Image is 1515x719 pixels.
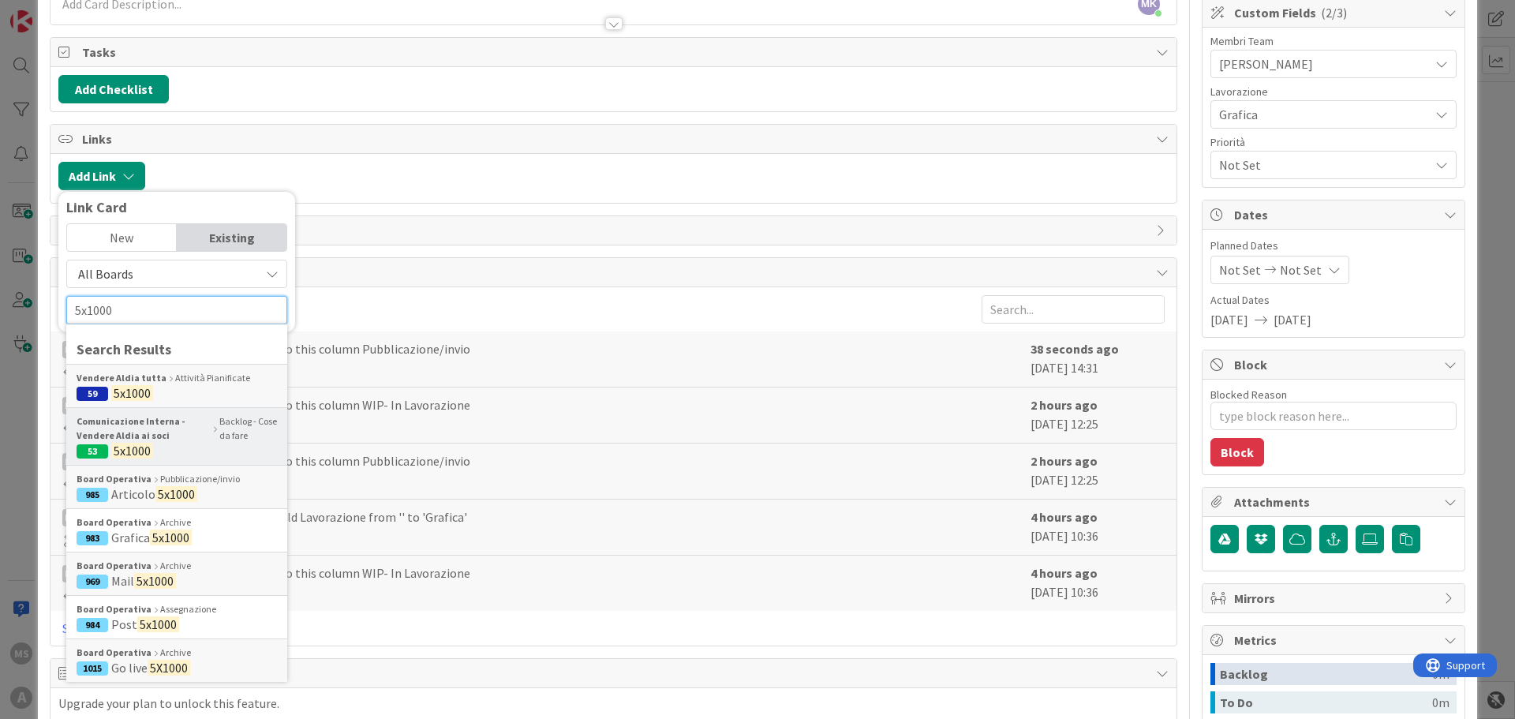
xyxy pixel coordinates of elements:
[1031,507,1165,547] div: [DATE] 10:36
[111,440,153,461] mark: 5x1000
[1234,355,1436,374] span: Block
[111,573,134,589] span: Mail
[66,296,287,324] input: Search for card by title or ID
[1031,397,1098,413] b: 2 hours ago
[111,383,153,403] mark: 5x1000
[1031,395,1165,435] div: [DATE] 12:25
[82,664,1148,683] span: Exit Criteria
[62,341,80,358] div: MS
[134,571,176,591] mark: 5x1000
[62,453,80,470] div: MS
[77,414,211,443] b: Comunicazione Interna - Vendere Aldia ai soci
[82,263,1148,282] span: History
[77,472,277,486] div: Pubblicazione/invio
[1220,691,1432,713] div: To Do
[177,224,286,251] div: Existing
[111,486,155,502] span: Articolo
[62,397,80,414] div: MS
[77,444,108,459] div: 53
[77,371,166,385] b: Vendere Aldia tutta
[1219,260,1261,279] span: Not Set
[1234,205,1436,224] span: Dates
[1210,238,1457,254] span: Planned Dates
[1031,565,1098,581] b: 4 hours ago
[137,614,179,635] mark: 5x1000
[1210,36,1457,47] div: Membri Team
[1210,388,1287,402] label: Blocked Reason
[82,129,1148,148] span: Links
[1219,54,1429,73] span: [PERSON_NAME]
[1280,260,1322,279] span: Not Set
[77,661,108,676] div: 1015
[82,43,1148,62] span: Tasks
[1234,3,1436,22] span: Custom Fields
[1220,663,1432,685] div: Backlog
[77,531,108,545] div: 983
[77,559,277,573] div: Archive
[1321,5,1347,21] span: ( 2/3 )
[150,527,192,548] mark: 5x1000
[62,509,80,526] div: MS
[58,162,145,190] button: Add Link
[77,559,151,573] b: Board Operativa
[66,200,287,215] div: Link Card
[77,488,108,502] div: 985
[77,339,277,360] div: Search Results
[77,414,277,443] div: Backlog - Cose da fare
[111,660,148,676] span: Go live
[1234,492,1436,511] span: Attachments
[77,646,151,660] b: Board Operativa
[62,619,1165,638] a: Show More...
[77,387,108,401] div: 59
[1219,155,1429,174] span: Not Set
[111,616,137,632] span: Post
[67,224,177,251] div: New
[982,295,1165,324] input: Search...
[1210,292,1457,309] span: Actual Dates
[1210,310,1248,329] span: [DATE]
[33,2,72,21] span: Support
[77,575,108,589] div: 969
[1031,341,1119,357] b: 38 seconds ago
[62,565,80,582] div: MS
[77,515,277,530] div: Archive
[1210,137,1457,148] div: Priorità
[111,530,150,545] span: Grafica
[1432,691,1450,713] div: 0m
[1031,451,1165,491] div: [DATE] 12:25
[1031,339,1165,379] div: [DATE] 14:31
[155,484,197,504] mark: 5x1000
[1219,103,1421,125] span: Grafica
[148,657,190,678] mark: 5X1000
[1234,631,1436,650] span: Metrics
[1031,453,1098,469] b: 2 hours ago
[58,75,169,103] button: Add Checklist
[1031,564,1165,603] div: [DATE] 10:36
[77,618,108,632] div: 984
[77,472,151,486] b: Board Operativa
[1210,86,1457,97] div: Lavorazione
[82,221,1148,240] span: Comments
[1234,589,1436,608] span: Mirrors
[77,371,277,385] div: Attività Pianificate
[78,266,133,282] span: All Boards
[77,646,277,660] div: Archive
[77,602,151,616] b: Board Operativa
[1031,509,1098,525] b: 4 hours ago
[1210,438,1264,466] button: Block
[77,515,151,530] b: Board Operativa
[77,602,277,616] div: Assegnazione
[1274,310,1311,329] span: [DATE]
